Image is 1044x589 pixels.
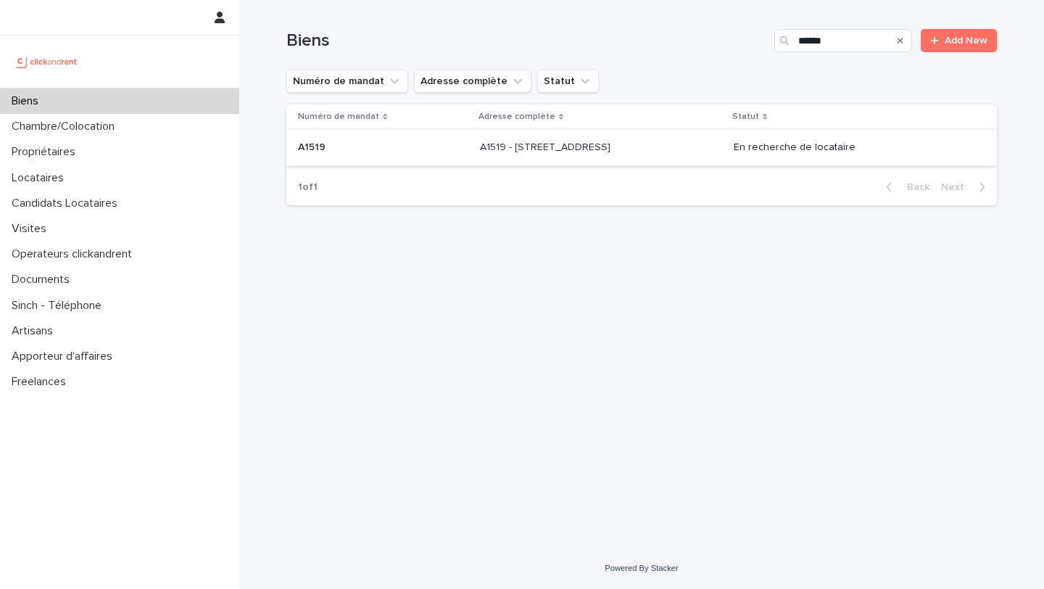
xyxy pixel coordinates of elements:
p: Artisans [6,324,65,338]
p: Biens [6,94,50,108]
a: Add New [921,29,997,52]
p: A1519 [298,139,328,154]
a: Powered By Stacker [605,564,678,572]
h1: Biens [286,30,768,52]
button: Next [935,181,997,194]
p: Locataires [6,171,75,185]
button: Statut [537,70,599,93]
p: Numéro de mandat [298,109,379,125]
p: 1 of 1 [286,170,329,205]
p: Propriétaires [6,145,87,159]
p: Operateurs clickandrent [6,247,144,261]
p: Sinch - Téléphone [6,299,113,313]
button: Back [874,181,935,194]
p: Statut [732,109,759,125]
p: Adresse complète [478,109,555,125]
p: Chambre/Colocation [6,120,126,133]
button: Numéro de mandat [286,70,408,93]
p: Freelances [6,375,78,389]
input: Search [774,29,912,52]
button: Adresse complète [414,70,531,93]
p: A1519 - [STREET_ADDRESS] [480,139,613,154]
p: Apporteur d'affaires [6,350,124,363]
img: UCB0brd3T0yccxBKYDjQ [12,47,82,76]
span: Next [941,182,973,192]
p: En recherche de locataire [734,141,974,154]
span: Add New [945,36,987,46]
p: Candidats Locataires [6,197,129,210]
p: Visites [6,222,58,236]
tr: A1519A1519 A1519 - [STREET_ADDRESS]A1519 - [STREET_ADDRESS] En recherche de locataire [286,130,997,166]
p: Documents [6,273,81,287]
span: Back [898,182,929,192]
